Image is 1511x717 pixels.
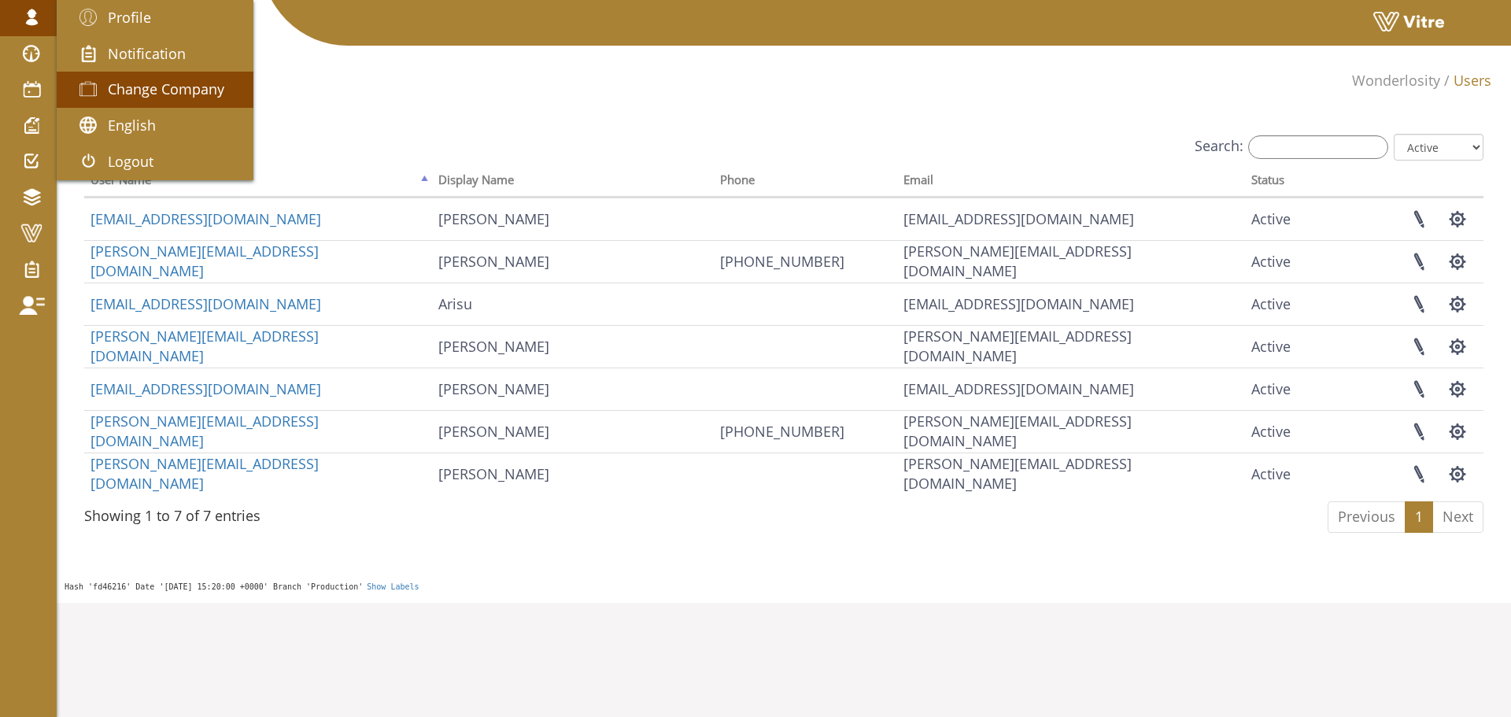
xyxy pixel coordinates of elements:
td: [PHONE_NUMBER] [714,240,897,283]
td: [PERSON_NAME] [432,240,714,283]
label: Search: [1195,135,1388,159]
a: [PERSON_NAME][EMAIL_ADDRESS][DOMAIN_NAME] [91,242,319,281]
a: [EMAIL_ADDRESS][DOMAIN_NAME] [91,379,321,398]
span: Change Company [108,79,224,98]
span: Notification [108,44,186,63]
td: [PERSON_NAME][EMAIL_ADDRESS][DOMAIN_NAME] [897,325,1245,368]
a: Next [1432,501,1483,533]
li: Users [1440,71,1491,91]
td: Active [1245,453,1332,495]
th: Phone [714,168,897,198]
td: [PERSON_NAME] [432,198,714,240]
td: Active [1245,325,1332,368]
td: Active [1245,410,1332,453]
th: Display Name [432,168,714,198]
td: Active [1245,283,1332,325]
td: [PERSON_NAME] [432,410,714,453]
a: Logout [57,144,253,180]
a: Wonderlosity [1352,71,1440,90]
a: [EMAIL_ADDRESS][DOMAIN_NAME] [91,209,321,228]
input: Search: [1248,135,1388,159]
a: Change Company [57,72,253,108]
td: [EMAIL_ADDRESS][DOMAIN_NAME] [897,368,1245,410]
td: [PERSON_NAME] [432,325,714,368]
a: [PERSON_NAME][EMAIL_ADDRESS][DOMAIN_NAME] [91,412,319,451]
a: [PERSON_NAME][EMAIL_ADDRESS][DOMAIN_NAME] [91,454,319,493]
td: [PERSON_NAME][EMAIL_ADDRESS][DOMAIN_NAME] [897,453,1245,495]
td: [PERSON_NAME][EMAIL_ADDRESS][DOMAIN_NAME] [897,240,1245,283]
td: Arisu [432,283,714,325]
a: [EMAIL_ADDRESS][DOMAIN_NAME] [91,294,321,313]
a: Notification [57,36,253,72]
td: Active [1245,198,1332,240]
span: Logout [108,152,153,171]
a: Show Labels [367,582,419,591]
span: Profile [108,8,151,27]
td: Active [1245,240,1332,283]
span: Hash 'fd46216' Date '[DATE] 15:20:00 +0000' Branch 'Production' [65,582,363,591]
th: Email [897,168,1245,198]
th: User Name: activate to sort column descending [84,168,432,198]
span: English [108,116,156,135]
a: Previous [1328,501,1406,533]
td: [PERSON_NAME][EMAIL_ADDRESS][DOMAIN_NAME] [897,410,1245,453]
a: English [57,108,253,144]
td: Active [1245,368,1332,410]
div: Showing 1 to 7 of 7 entries [84,500,260,527]
td: [PERSON_NAME] [432,453,714,495]
th: Status [1245,168,1332,198]
a: 1 [1405,501,1433,533]
a: [PERSON_NAME][EMAIL_ADDRESS][DOMAIN_NAME] [91,327,319,366]
td: [PERSON_NAME] [432,368,714,410]
td: [EMAIL_ADDRESS][DOMAIN_NAME] [897,198,1245,240]
td: [PHONE_NUMBER] [714,410,897,453]
td: [EMAIL_ADDRESS][DOMAIN_NAME] [897,283,1245,325]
